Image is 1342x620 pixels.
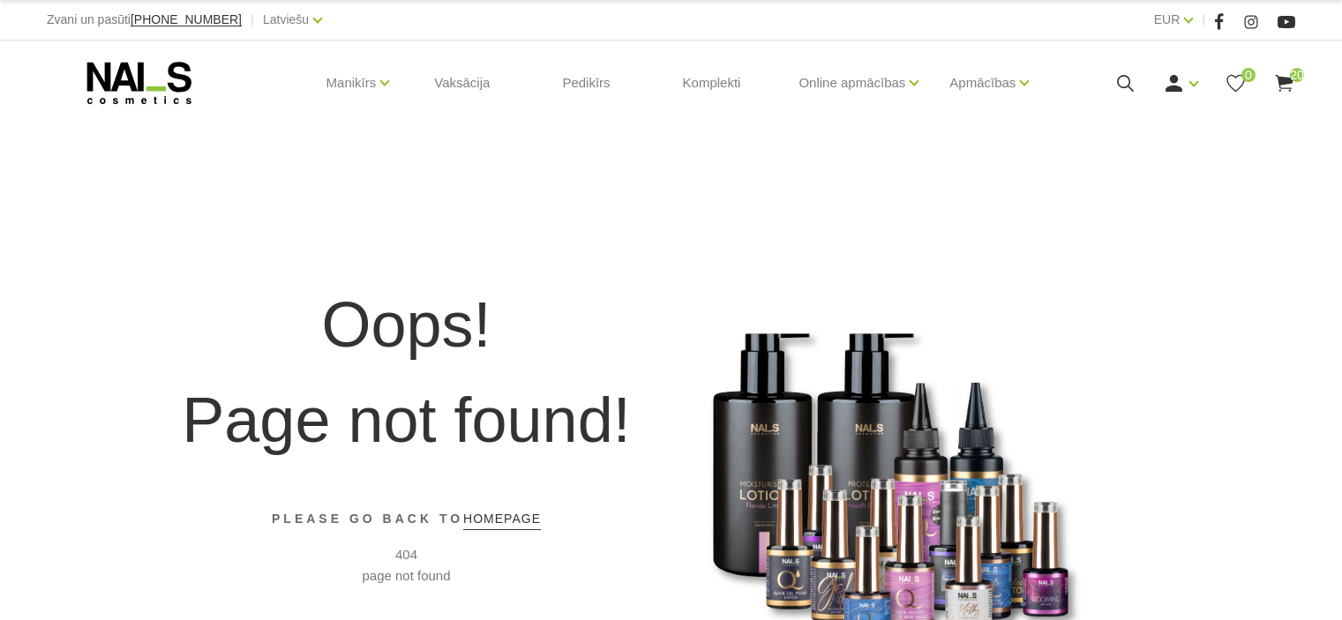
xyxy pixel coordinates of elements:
a: [PHONE_NUMBER] [131,13,242,26]
div: Zvani un pasūti [47,9,242,31]
a: 20 [1273,72,1295,94]
h1: Oops! [321,280,491,369]
a: Latviešu [263,9,309,30]
a: Pedikīrs [548,41,624,125]
a: Online apmācības [798,48,905,118]
span: [PHONE_NUMBER] [131,12,242,26]
span: 0 [1241,68,1256,82]
a: homepage [463,508,541,530]
a: EUR [1154,9,1181,30]
a: Komplekti [669,41,755,125]
span: 20 [1290,68,1304,82]
span: page not found [362,565,450,586]
span: | [251,9,254,31]
h1: Page not found! [182,376,630,464]
p: PLEASE GO BACK TO [272,508,541,530]
a: Apmācības [949,48,1016,118]
a: Vaksācija [420,41,504,125]
span: 404 [395,544,417,565]
a: 0 [1225,72,1247,94]
a: Manikīrs [326,48,377,118]
span: | [1202,9,1205,31]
